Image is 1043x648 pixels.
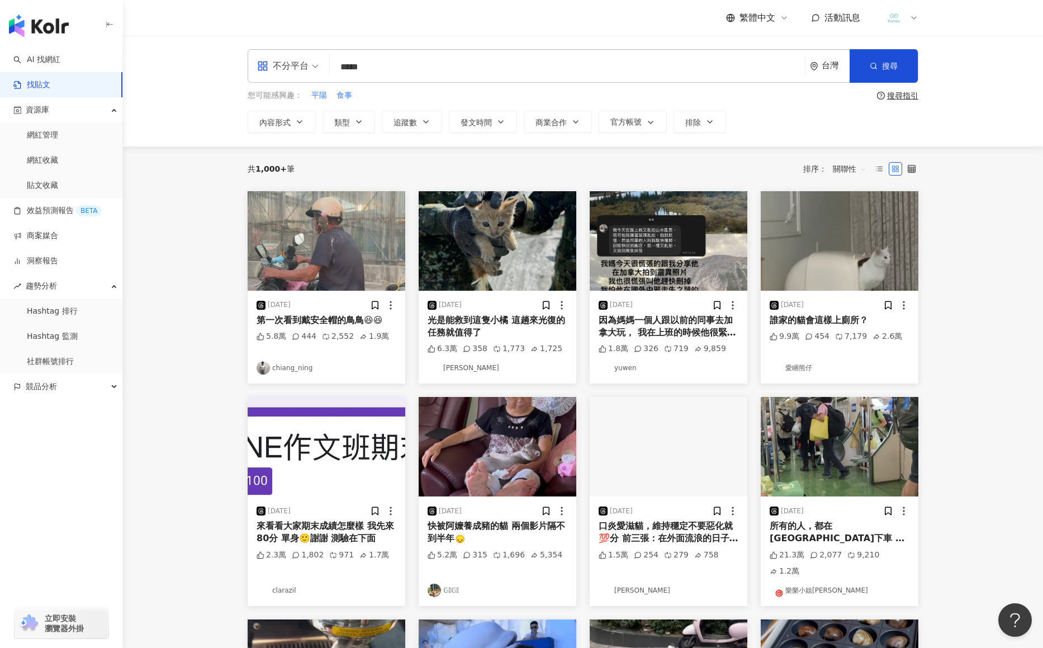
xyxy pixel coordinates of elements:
img: post-image [590,191,747,291]
img: KOL Avatar [257,361,270,375]
img: post-image [248,397,405,496]
div: 排序： [803,160,873,178]
div: 279 [664,550,689,561]
div: 6.3萬 [428,343,457,354]
div: 758 [694,550,719,561]
div: 5.2萬 [428,550,457,561]
img: post-image [419,191,576,291]
a: 效益預測報告BETA [13,205,102,216]
button: 發文時間 [449,111,517,133]
a: KOL Avatarchiang_ning [257,361,396,375]
div: 來看看大家期末成績怎麼樣 我先來 80分 單身🙂謝謝 測驗在下面 [257,520,396,545]
img: KOL Avatar [428,361,441,375]
button: 官方帳號 [599,111,667,133]
a: 網紅管理 [27,130,58,141]
span: question-circle [877,92,885,100]
a: Hashtag 排行 [27,306,78,317]
img: post-image [419,397,576,496]
div: 2,552 [322,331,354,342]
div: 444 [292,331,316,342]
img: KOL Avatar [257,584,270,597]
div: 1,696 [493,550,525,561]
img: chrome extension [18,614,40,632]
img: logo [9,15,69,37]
a: KOL Avatar樂樂小姐[PERSON_NAME] [770,584,909,597]
div: 9.9萬 [770,331,799,342]
span: 發文時間 [461,118,492,127]
span: 商業合作 [535,118,567,127]
div: 2.6萬 [873,331,902,342]
button: 食事 [336,89,353,102]
div: 326 [634,343,658,354]
img: LOGO%E8%9D%A6%E7%9A%AE2.png [883,7,904,29]
div: 所有的人，都在[GEOGRAPHIC_DATA]下車 這個畫面太感動 [770,520,909,545]
button: 內容形式 [248,111,316,133]
span: 排除 [685,118,701,127]
a: KOL Avatar愛睏熊仔 [770,361,909,375]
span: 食事 [336,90,352,101]
div: [DATE] [610,507,633,516]
div: 719 [664,343,689,354]
a: KOL Avataryuwen [599,361,738,375]
a: chrome extension立即安裝 瀏覽器外掛 [15,608,108,638]
a: KOL Avatar𝔾𝕀𝔾𝕀 [428,584,567,597]
div: 9,859 [694,343,726,354]
img: KOL Avatar [599,361,612,375]
span: 關聯性 [833,160,866,178]
div: [DATE] [610,300,633,310]
a: KOL Avatar[PERSON_NAME] [599,584,738,597]
div: [DATE] [268,507,291,516]
div: 1.2萬 [770,566,799,577]
span: 您可能感興趣： [248,90,302,101]
div: 共 筆 [248,164,295,173]
div: 21.3萬 [770,550,804,561]
a: KOL Avatarclarazil [257,584,396,597]
img: post-image [761,191,918,291]
div: 不分平台 [257,57,309,75]
span: 1,000+ [255,164,287,173]
div: 快被阿嬤養成豬的貓 兩個影片隔不到半年🙂‍↕️ [428,520,567,545]
a: 社群帳號排行 [27,356,74,367]
div: 光是能救到這隻小橘 這趟來光復的任務就值得了 [428,314,567,339]
div: 9,210 [847,550,879,561]
div: 1.5萬 [599,550,628,561]
img: KOL Avatar [770,584,783,597]
div: 搜尋指引 [887,91,918,100]
div: 2,077 [810,550,842,561]
a: 網紅收藏 [27,155,58,166]
img: KOL Avatar [599,584,612,597]
div: 1,802 [292,550,324,561]
div: 誰家的貓會這樣上廁所？ [770,314,909,327]
div: 1.8萬 [599,343,628,354]
a: 找貼文 [13,79,50,91]
div: [DATE] [781,507,804,516]
div: 7,179 [835,331,867,342]
button: 商業合作 [524,111,592,133]
a: KOL Avatar[PERSON_NAME] [428,361,567,375]
span: 平陽 [311,90,327,101]
div: 454 [805,331,829,342]
img: KOL Avatar [770,361,783,375]
button: 類型 [323,111,375,133]
span: 搜尋 [882,62,898,70]
button: 搜尋 [850,49,918,83]
div: [DATE] [439,300,462,310]
button: 追蹤數 [382,111,442,133]
a: searchAI 找網紅 [13,54,60,65]
div: 1,773 [493,343,525,354]
div: 315 [463,550,487,561]
span: appstore [257,60,268,72]
button: 平陽 [311,89,328,102]
span: 立即安裝 瀏覽器外掛 [45,613,84,633]
div: 1.9萬 [359,331,389,342]
div: 971 [329,550,354,561]
span: 追蹤數 [394,118,417,127]
span: 活動訊息 [824,12,860,23]
a: 商案媒合 [13,230,58,242]
img: KOL Avatar [428,584,441,597]
img: post-image [590,397,747,496]
span: 繁體中文 [739,12,775,24]
div: 358 [463,343,487,354]
span: 官方帳號 [610,117,642,126]
a: Hashtag 監測 [27,331,78,342]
